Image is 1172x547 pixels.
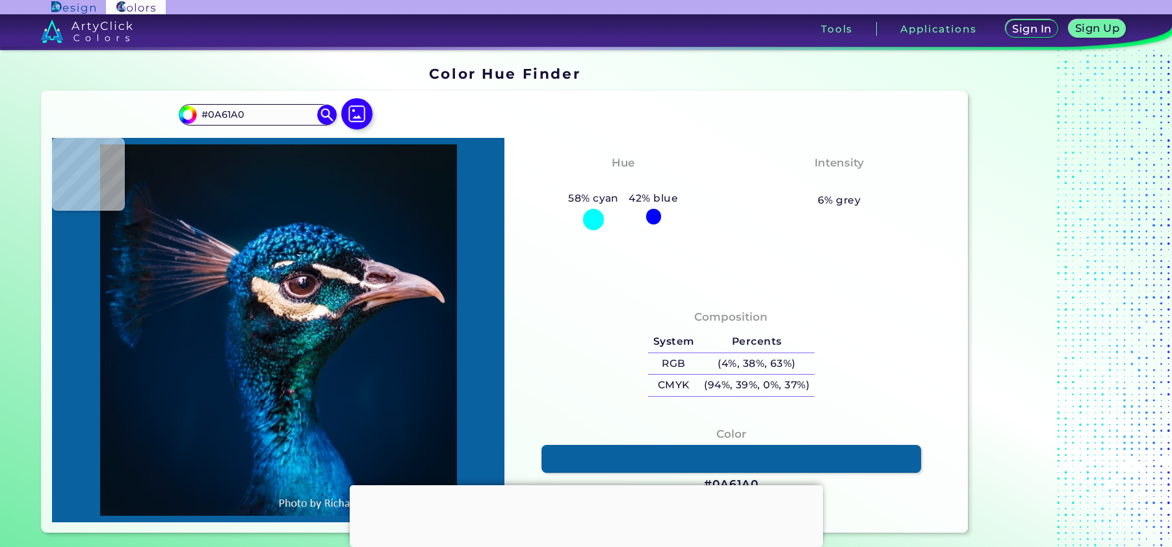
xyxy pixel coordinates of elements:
[699,353,814,375] h5: (4%, 38%, 63%)
[1072,21,1123,37] a: Sign Up
[900,24,976,34] h3: Applications
[586,174,660,190] h3: Cyan-Blue
[1077,23,1117,33] h5: Sign Up
[694,308,768,327] h4: Composition
[699,375,814,396] h5: (94%, 39%, 0%, 37%)
[699,331,814,353] h5: Percents
[429,64,580,83] h1: Color Hue Finder
[818,192,861,209] h5: 6% grey
[350,485,823,544] iframe: Advertisement
[716,425,746,444] h4: Color
[59,144,499,515] img: img_pavlin.jpg
[648,353,699,375] h5: RGB
[811,174,868,190] h3: Vibrant
[821,24,853,34] h3: Tools
[973,61,1136,538] iframe: Advertisement
[1008,21,1056,37] a: Sign In
[612,153,634,172] h4: Hue
[704,477,758,492] h3: #0A61A0
[648,331,699,353] h5: System
[197,106,318,124] input: type color..
[317,105,337,124] img: icon search
[1014,24,1049,34] h5: Sign In
[648,375,699,396] h5: CMYK
[814,153,864,172] h4: Intensity
[41,20,133,43] img: logo_artyclick_colors_white.svg
[341,98,372,129] img: icon picture
[624,190,683,207] h5: 42% blue
[51,1,95,14] img: ArtyClick Design logo
[563,190,623,207] h5: 58% cyan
